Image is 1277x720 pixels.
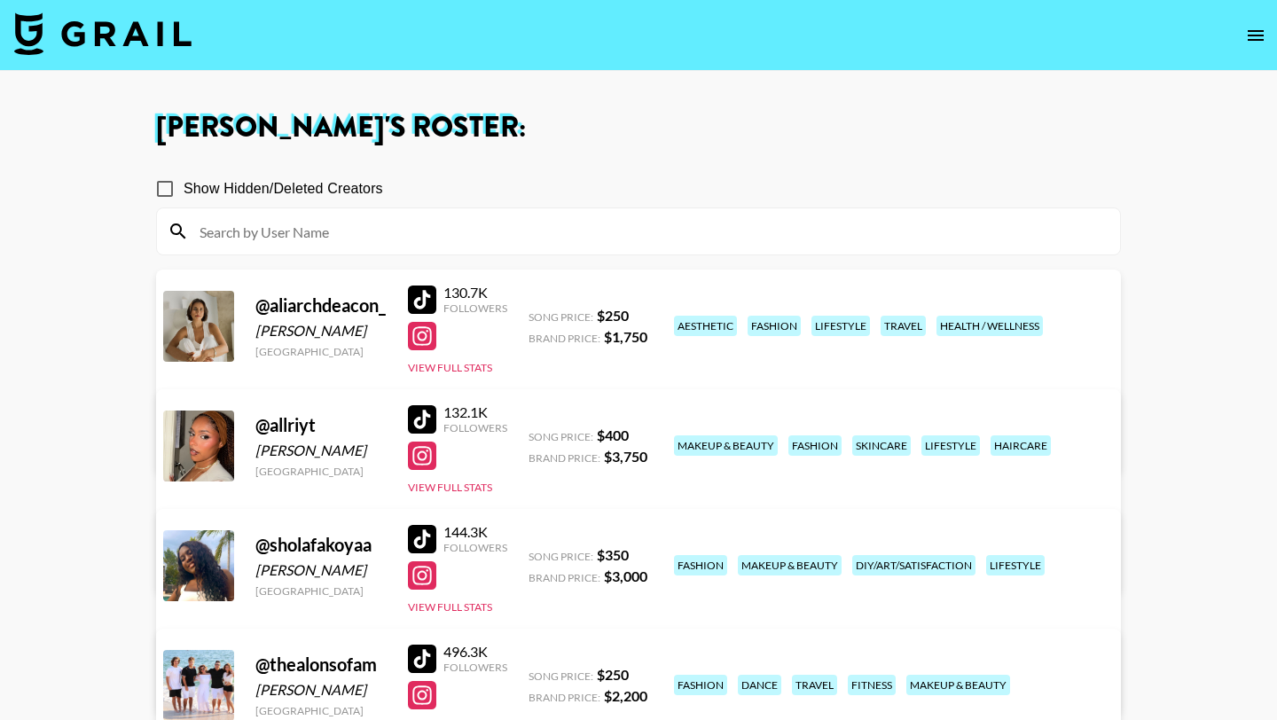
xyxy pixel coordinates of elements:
[255,561,387,579] div: [PERSON_NAME]
[184,178,383,200] span: Show Hidden/Deleted Creators
[748,316,801,336] div: fashion
[443,541,507,554] div: Followers
[408,600,492,614] button: View Full Stats
[906,675,1010,695] div: makeup & beauty
[852,435,911,456] div: skincare
[443,421,507,434] div: Followers
[604,448,647,465] strong: $ 3,750
[156,113,1121,142] h1: [PERSON_NAME] 's Roster:
[792,675,837,695] div: travel
[936,316,1043,336] div: health / wellness
[597,666,629,683] strong: $ 250
[991,435,1051,456] div: haircare
[529,550,593,563] span: Song Price:
[788,435,842,456] div: fashion
[604,687,647,704] strong: $ 2,200
[443,523,507,541] div: 144.3K
[852,555,975,575] div: diy/art/satisfaction
[255,584,387,598] div: [GEOGRAPHIC_DATA]
[255,322,387,340] div: [PERSON_NAME]
[738,555,842,575] div: makeup & beauty
[529,430,593,443] span: Song Price:
[443,301,507,315] div: Followers
[189,217,1109,246] input: Search by User Name
[674,316,737,336] div: aesthetic
[443,284,507,301] div: 130.7K
[529,669,593,683] span: Song Price:
[597,546,629,563] strong: $ 350
[255,704,387,717] div: [GEOGRAPHIC_DATA]
[255,653,387,676] div: @ thealonsofam
[597,307,629,324] strong: $ 250
[14,12,192,55] img: Grail Talent
[986,555,1045,575] div: lifestyle
[255,345,387,358] div: [GEOGRAPHIC_DATA]
[604,328,647,345] strong: $ 1,750
[408,361,492,374] button: View Full Stats
[408,481,492,494] button: View Full Stats
[738,675,781,695] div: dance
[529,310,593,324] span: Song Price:
[597,427,629,443] strong: $ 400
[674,675,727,695] div: fashion
[255,414,387,436] div: @ allriyt
[255,534,387,556] div: @ sholafakoyaa
[529,691,600,704] span: Brand Price:
[674,435,778,456] div: makeup & beauty
[443,643,507,661] div: 496.3K
[811,316,870,336] div: lifestyle
[255,442,387,459] div: [PERSON_NAME]
[529,332,600,345] span: Brand Price:
[1238,18,1273,53] button: open drawer
[529,571,600,584] span: Brand Price:
[921,435,980,456] div: lifestyle
[674,555,727,575] div: fashion
[443,403,507,421] div: 132.1K
[848,675,896,695] div: fitness
[443,661,507,674] div: Followers
[255,681,387,699] div: [PERSON_NAME]
[255,465,387,478] div: [GEOGRAPHIC_DATA]
[604,567,647,584] strong: $ 3,000
[881,316,926,336] div: travel
[255,294,387,317] div: @ aliarchdeacon_
[529,451,600,465] span: Brand Price:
